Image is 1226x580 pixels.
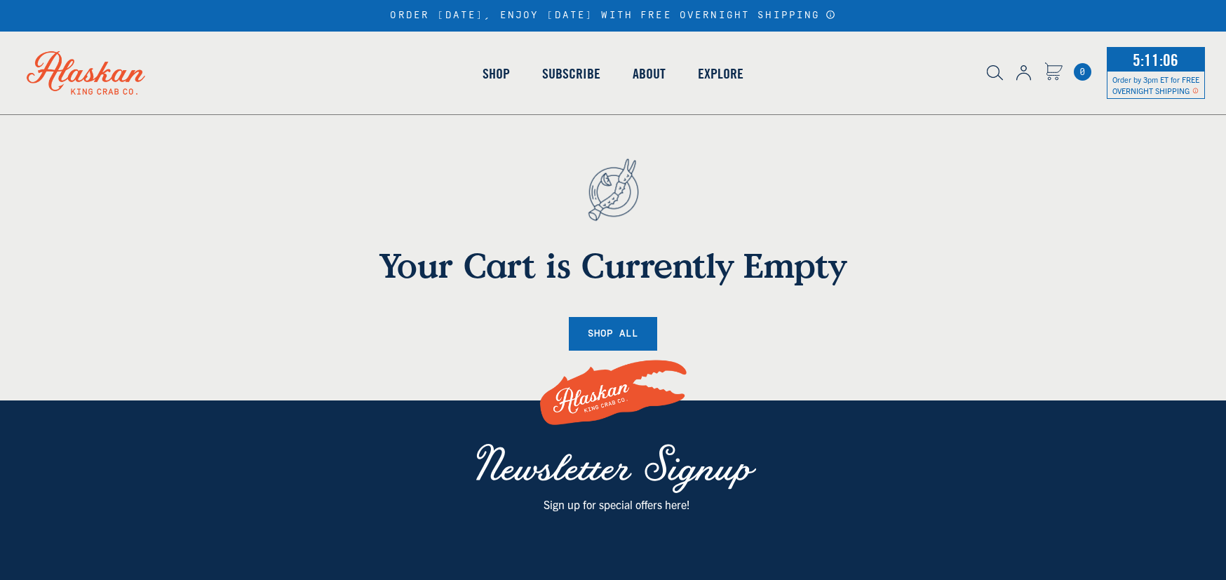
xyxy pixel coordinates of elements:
span: Shipping Notice Icon [1192,86,1199,95]
h1: Your Cart is Currently Empty [224,245,1002,285]
a: Explore [682,34,760,114]
a: Cart [1074,63,1091,81]
p: Sign up for special offers here! [467,495,766,513]
img: account [1016,65,1031,81]
a: Announcement Bar Modal [826,10,836,20]
img: Alaskan King Crab Co. logo [7,32,165,114]
a: About [617,34,682,114]
img: Alaskan King Crab Co. Logo [536,344,690,443]
a: Shop All [569,317,657,351]
a: Shop [466,34,526,114]
a: Subscribe [526,34,617,114]
span: 5:11:06 [1129,46,1182,74]
a: Cart [1044,62,1063,83]
div: ORDER [DATE], ENJOY [DATE] WITH FREE OVERNIGHT SHIPPING [390,10,835,22]
span: 0 [1074,63,1091,81]
img: search [987,65,1003,81]
img: empty cart - anchor [565,135,661,245]
span: Order by 3pm ET for FREE OVERNIGHT SHIPPING [1112,74,1199,95]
